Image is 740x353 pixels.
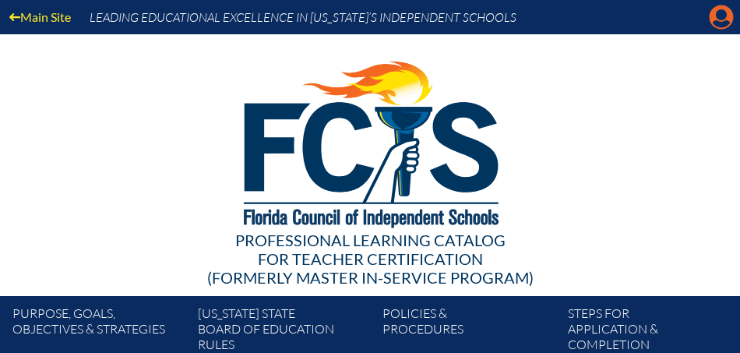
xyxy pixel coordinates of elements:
span: for Teacher Certification [258,249,483,268]
div: Professional Learning Catalog (formerly Master In-service Program) [25,231,715,287]
img: FCISlogo221.eps [210,34,531,247]
svg: Manage account [709,5,734,30]
a: Main Site [3,6,77,27]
